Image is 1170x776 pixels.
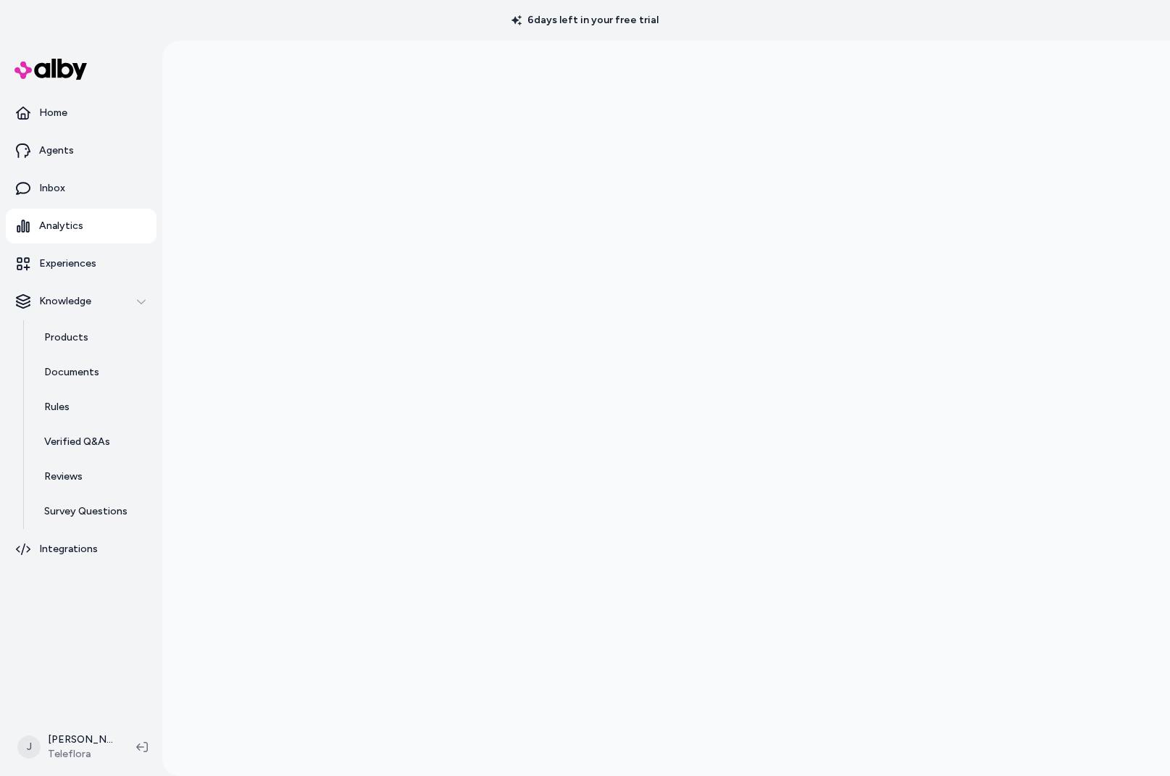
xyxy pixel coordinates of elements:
p: Rules [44,400,70,414]
p: Agents [39,143,74,158]
span: Teleflora [48,747,113,762]
p: [PERSON_NAME] [48,733,113,747]
a: Products [30,320,156,355]
a: Documents [30,355,156,390]
a: Rules [30,390,156,425]
p: Reviews [44,470,83,484]
p: 6 days left in your free trial [503,13,667,28]
p: Experiences [39,256,96,271]
a: Inbox [6,171,156,206]
a: Agents [6,133,156,168]
p: Documents [44,365,99,380]
p: Survey Questions [44,504,128,519]
a: Home [6,96,156,130]
img: alby Logo [14,59,87,80]
p: Home [39,106,67,120]
button: Knowledge [6,284,156,319]
p: Integrations [39,542,98,556]
a: Integrations [6,532,156,567]
a: Experiences [6,246,156,281]
p: Inbox [39,181,65,196]
p: Verified Q&As [44,435,110,449]
button: J[PERSON_NAME]Teleflora [9,724,125,770]
a: Survey Questions [30,494,156,529]
a: Verified Q&As [30,425,156,459]
span: J [17,735,41,759]
a: Analytics [6,209,156,243]
a: Reviews [30,459,156,494]
p: Knowledge [39,294,91,309]
p: Products [44,330,88,345]
p: Analytics [39,219,83,233]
